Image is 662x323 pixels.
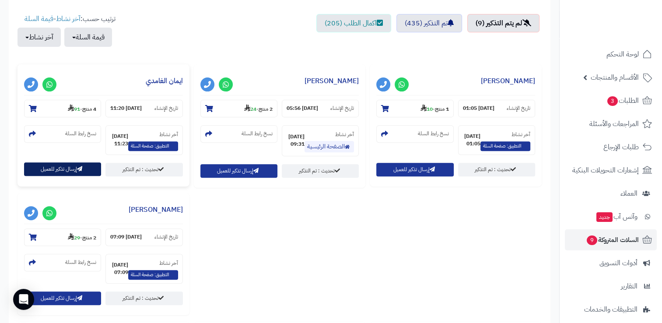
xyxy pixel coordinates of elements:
span: 9 [587,235,597,245]
button: إرسال تذكير للعميل [200,164,277,178]
small: تاريخ الإنشاء [154,233,178,241]
small: تاريخ الإنشاء [330,105,354,112]
small: - [244,104,273,113]
section: 2 منتج-29 [24,228,101,246]
strong: [DATE] 07:09 [110,261,128,276]
strong: 29 [68,234,80,242]
strong: 24 [244,105,256,113]
a: المراجعات والأسئلة [565,113,657,134]
span: لوحة التحكم [606,48,639,60]
span: الأقسام والمنتجات [591,71,639,84]
a: آخر نشاط [56,14,81,24]
small: تاريخ الإنشاء [507,105,530,112]
strong: 2 منتج [259,105,273,113]
a: لوحة التحكم [565,44,657,65]
strong: 2 منتج [82,234,96,242]
small: نسخ رابط السلة [65,130,96,137]
span: جديد [596,212,613,222]
a: العملاء [565,183,657,204]
a: أدوات التسويق [565,253,657,274]
a: تحديث : تم التذكير [282,164,359,178]
a: تم التذكير (435) [396,14,462,32]
strong: [DATE] 05:56 [287,105,318,112]
a: قيمة السلة [25,14,53,24]
ul: ترتيب حسب: - [18,14,116,47]
section: نسخ رابط السلة [24,254,101,271]
strong: [DATE] 07:09 [110,233,142,241]
span: أدوات التسويق [599,257,637,269]
a: إشعارات التحويلات البنكية [565,160,657,181]
a: [PERSON_NAME] [305,76,359,86]
strong: [DATE] 11:20 [110,105,142,112]
a: اكمال الطلب (205) [316,14,391,32]
section: نسخ رابط السلة [24,125,101,143]
a: طلبات الإرجاع [565,137,657,158]
a: تحديث : تم التذكير [458,163,535,176]
span: المراجعات والأسئلة [589,118,639,130]
section: 4 منتج-91 [24,100,101,117]
a: التطبيقات والخدمات [565,299,657,320]
a: الصفحة الرئيسية [305,141,354,152]
span: التطبيق: صفحة السلة [480,141,530,151]
small: نسخ رابط السلة [65,259,96,266]
a: السلات المتروكة9 [565,229,657,250]
small: نسخ رابط السلة [418,130,449,137]
section: 2 منتج-24 [200,100,277,117]
span: 3 [607,96,618,106]
small: - [420,104,449,113]
strong: 4 منتج [82,105,96,113]
button: إرسال تذكير للعميل [24,162,101,176]
div: Open Intercom Messenger [13,289,34,310]
small: آخر نشاط [511,130,530,138]
a: وآتس آبجديد [565,206,657,227]
strong: 10 [420,105,433,113]
strong: [DATE] 09:31 [287,133,305,148]
button: آخر نشاط [18,28,61,47]
span: التطبيقات والخدمات [584,303,637,316]
strong: 91 [68,105,80,113]
small: آخر نشاط [159,259,178,267]
strong: [DATE] 01:05 [463,133,480,147]
small: - [68,104,96,113]
span: التقارير [621,280,637,292]
small: - [68,233,96,242]
small: تاريخ الإنشاء [154,105,178,112]
small: آخر نشاط [159,130,178,138]
span: وآتس آب [595,211,637,223]
a: لم يتم التذكير (9) [467,14,539,32]
small: نسخ رابط السلة [242,130,273,137]
span: العملاء [620,187,637,200]
span: التطبيق: صفحة السلة [128,270,178,280]
strong: 1 منتج [435,105,449,113]
a: تحديث : تم التذكير [105,291,182,305]
section: نسخ رابط السلة [200,125,277,143]
button: إرسال تذكير للعميل [376,163,453,176]
a: [PERSON_NAME] [129,204,183,215]
section: نسخ رابط السلة [376,125,453,143]
button: قيمة السلة [64,28,112,47]
a: ايمان الغامدي [146,76,183,86]
span: الطلبات [606,95,639,107]
small: آخر نشاط [335,130,354,138]
button: إرسال تذكير للعميل [24,291,101,305]
span: إشعارات التحويلات البنكية [572,164,639,176]
span: السلات المتروكة [586,234,639,246]
span: التطبيق: صفحة السلة [128,141,178,151]
a: التقارير [565,276,657,297]
img: logo-2.png [602,23,654,42]
a: الطلبات3 [565,90,657,111]
strong: [DATE] 11:23 [110,133,128,147]
a: [PERSON_NAME] [481,76,535,86]
strong: [DATE] 01:05 [463,105,494,112]
span: طلبات الإرجاع [603,141,639,153]
a: تحديث : تم التذكير [105,163,182,176]
section: 1 منتج-10 [376,100,453,117]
